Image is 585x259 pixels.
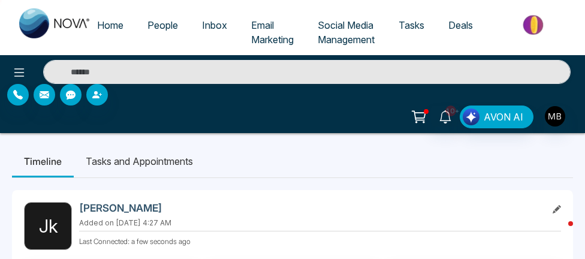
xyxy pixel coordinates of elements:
p: Added on [DATE] 4:27 AM [79,218,561,228]
a: Deals [436,14,485,37]
iframe: Intercom live chat [544,218,573,247]
img: User Avatar [545,106,565,127]
a: Home [85,14,135,37]
li: Timeline [12,145,74,177]
span: 10+ [445,106,456,116]
span: Deals [448,19,473,31]
img: Market-place.gif [491,11,578,38]
a: Social Media Management [306,14,387,51]
span: Inbox [202,19,227,31]
span: People [147,19,178,31]
span: AVON AI [484,110,523,124]
span: Social Media Management [318,19,375,46]
a: Inbox [190,14,239,37]
li: Tasks and Appointments [74,145,205,177]
img: Lead Flow [463,109,480,125]
a: Email Marketing [239,14,306,51]
span: Email Marketing [251,19,294,46]
p: Last Connected: a few seconds ago [79,234,561,247]
button: AVON AI [460,106,533,128]
span: Tasks [399,19,424,31]
img: Nova CRM Logo [19,8,91,38]
span: Home [97,19,123,31]
a: Tasks [387,14,436,37]
a: 10+ [431,106,460,127]
h2: [PERSON_NAME] [79,202,542,214]
div: J k [24,202,72,250]
a: People [135,14,190,37]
